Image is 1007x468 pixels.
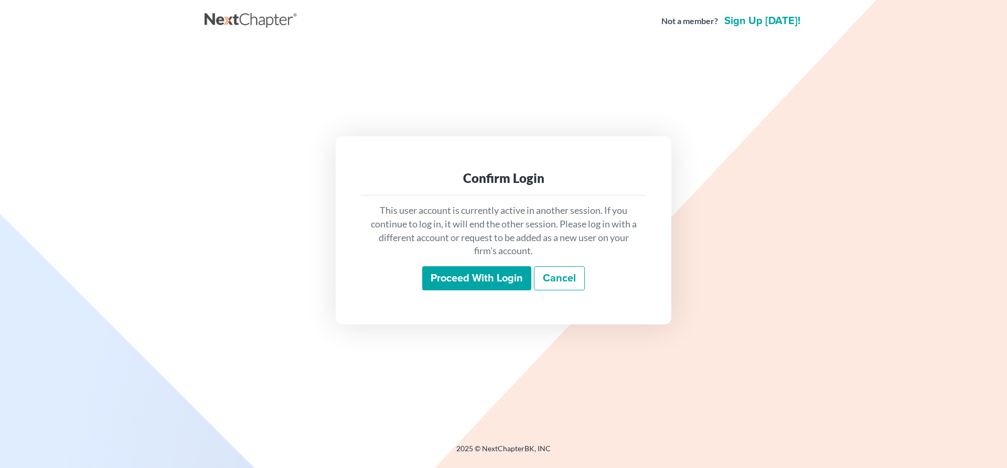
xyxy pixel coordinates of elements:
[534,266,585,290] a: Cancel
[722,16,802,26] a: Sign up [DATE]!
[661,15,718,27] strong: Not a member?
[369,204,638,258] p: This user account is currently active in another session. If you continue to log in, it will end ...
[205,443,802,462] div: 2025 © NextChapterBK, INC
[369,170,638,187] div: Confirm Login
[422,266,531,290] input: Proceed with login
